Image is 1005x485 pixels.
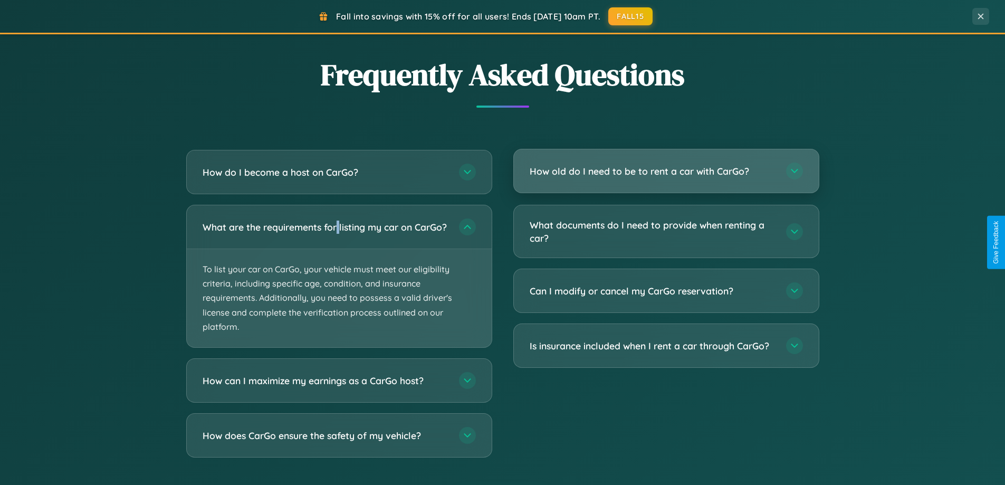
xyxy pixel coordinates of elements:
[203,374,448,387] h3: How can I maximize my earnings as a CarGo host?
[530,165,776,178] h3: How old do I need to be to rent a car with CarGo?
[992,221,1000,264] div: Give Feedback
[187,249,492,347] p: To list your car on CarGo, your vehicle must meet our eligibility criteria, including specific ag...
[203,429,448,442] h3: How does CarGo ensure the safety of my vehicle?
[186,54,819,95] h2: Frequently Asked Questions
[530,284,776,298] h3: Can I modify or cancel my CarGo reservation?
[336,11,600,22] span: Fall into savings with 15% off for all users! Ends [DATE] 10am PT.
[530,218,776,244] h3: What documents do I need to provide when renting a car?
[608,7,653,25] button: FALL15
[203,221,448,234] h3: What are the requirements for listing my car on CarGo?
[530,339,776,353] h3: Is insurance included when I rent a car through CarGo?
[203,166,448,179] h3: How do I become a host on CarGo?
